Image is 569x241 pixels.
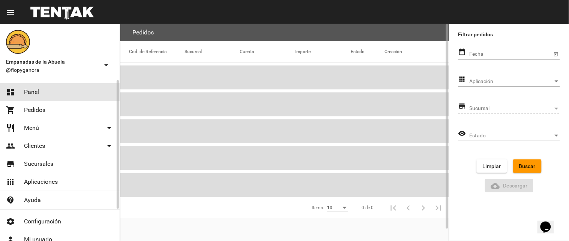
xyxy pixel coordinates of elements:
[384,41,449,62] mat-header-cell: Creación
[458,129,466,138] mat-icon: visibility
[6,88,15,97] mat-icon: dashboard
[483,163,501,169] span: Limpiar
[362,204,374,211] div: 0 de 0
[24,196,41,204] span: Ayuda
[24,178,58,186] span: Aplicaciones
[6,57,99,66] span: Empanadas de la Abuela
[416,200,431,215] button: Siguiente
[185,41,240,62] mat-header-cell: Sucursal
[6,8,15,17] mat-icon: menu
[6,141,15,150] mat-icon: people
[327,205,332,210] span: 10
[470,106,553,112] span: Sucursal
[105,141,114,150] mat-icon: arrow_drop_down
[477,159,507,173] button: Limpiar
[386,200,401,215] button: Primera
[24,160,53,168] span: Sucursales
[295,41,351,62] mat-header-cell: Importe
[24,124,39,132] span: Menú
[6,196,15,205] mat-icon: contact_support
[105,123,114,132] mat-icon: arrow_drop_down
[537,211,561,234] iframe: chat widget
[485,179,534,192] button: Descargar ReporteDescargar
[552,50,560,58] button: Open calendar
[470,79,560,85] mat-select: Aplicación
[6,159,15,168] mat-icon: store
[6,123,15,132] mat-icon: restaurant
[470,51,552,57] input: Fecha
[6,66,99,74] span: @flopyganora
[458,75,466,84] mat-icon: apps
[240,41,296,62] mat-header-cell: Cuenta
[120,41,185,62] mat-header-cell: Cod. de Referencia
[519,163,536,169] span: Buscar
[6,106,15,115] mat-icon: shopping_cart
[102,61,111,70] mat-icon: arrow_drop_down
[491,181,500,190] mat-icon: Descargar Reporte
[351,41,384,62] mat-header-cell: Estado
[401,200,416,215] button: Anterior
[132,27,154,38] h3: Pedidos
[24,106,45,114] span: Pedidos
[458,102,466,111] mat-icon: store
[470,79,553,85] span: Aplicación
[513,159,542,173] button: Buscar
[24,142,45,150] span: Clientes
[120,24,449,41] flou-section-header: Pedidos
[470,133,553,139] span: Estado
[6,177,15,186] mat-icon: apps
[312,204,324,211] div: Items:
[470,106,560,112] mat-select: Sucursal
[327,205,348,211] mat-select: Items:
[6,30,30,54] img: f0136945-ed32-4f7c-91e3-a375bc4bb2c5.png
[458,30,560,39] label: Filtrar pedidos
[431,200,446,215] button: Última
[24,88,39,96] span: Panel
[491,183,528,189] span: Descargar
[470,133,560,139] mat-select: Estado
[24,218,61,225] span: Configuración
[6,217,15,226] mat-icon: settings
[458,48,466,57] mat-icon: date_range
